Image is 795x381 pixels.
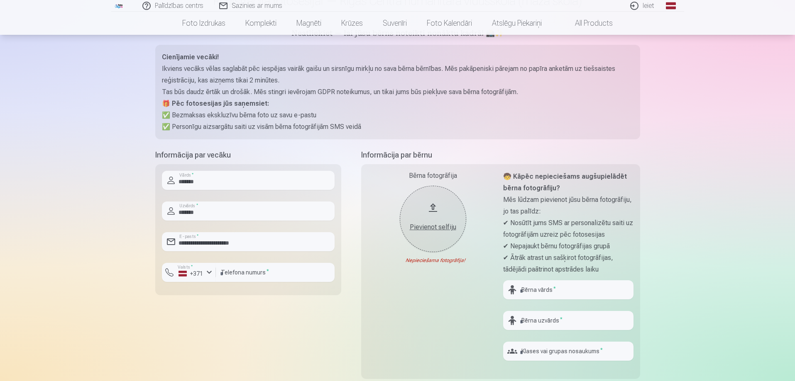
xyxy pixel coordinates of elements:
div: Pievienot selfiju [408,222,458,232]
div: Nepieciešama fotogrāfija! [368,257,498,264]
p: ✔ Nepajaukt bērnu fotogrāfijas grupā [503,240,634,252]
p: ✔ Ātrāk atrast un sašķirot fotogrāfijas, tādējādi paātrinot apstrādes laiku [503,252,634,275]
h5: Informācija par vecāku [155,149,341,161]
p: ✔ Nosūtīt jums SMS ar personalizētu saiti uz fotogrāfijām uzreiz pēc fotosesijas [503,217,634,240]
a: Komplekti [235,12,286,35]
a: Atslēgu piekariņi [482,12,552,35]
div: Bērna fotogrāfija [368,171,498,181]
div: +371 [179,269,203,278]
button: Pievienot selfiju [400,186,466,252]
strong: 🧒 Kāpēc nepieciešams augšupielādēt bērna fotogrāfiju? [503,172,627,192]
a: Foto izdrukas [172,12,235,35]
p: Mēs lūdzam pievienot jūsu bērna fotogrāfiju, jo tas palīdz: [503,194,634,217]
p: Tas būs daudz ērtāk un drošāk. Mēs stingri ievērojam GDPR noteikumus, un tikai jums būs piekļuve ... [162,86,634,98]
p: Ikviens vecāks vēlas saglabāt pēc iespējas vairāk gaišu un sirsnīgu mirkļu no sava bērna bērnības... [162,63,634,86]
strong: Cienījamie vecāki! [162,53,219,61]
a: All products [552,12,623,35]
strong: 🎁 Pēc fotosesijas jūs saņemsiet: [162,99,269,107]
img: /fa1 [115,3,124,8]
p: ✅ Bezmaksas ekskluzīvu bērna foto uz savu e-pastu [162,109,634,121]
label: Valsts [175,264,196,270]
a: Suvenīri [373,12,417,35]
h5: Informācija par bērnu [361,149,640,161]
button: Valsts*+371 [162,263,216,282]
p: ✅ Personīgu aizsargātu saiti uz visām bērna fotogrāfijām SMS veidā [162,121,634,133]
a: Magnēti [286,12,331,35]
a: Krūzes [331,12,373,35]
a: Foto kalendāri [417,12,482,35]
